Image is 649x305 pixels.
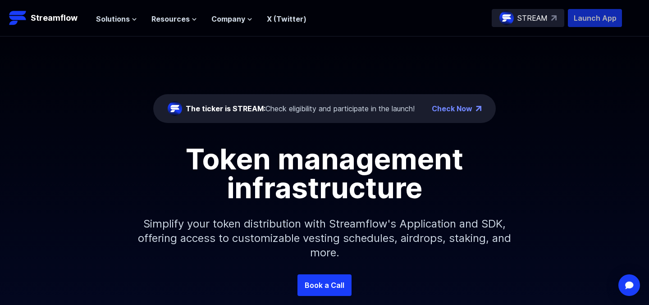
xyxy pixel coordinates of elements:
div: Open Intercom Messenger [618,274,640,296]
button: Resources [151,14,197,24]
button: Launch App [568,9,622,27]
span: Solutions [96,14,130,24]
img: streamflow-logo-circle.png [168,101,182,116]
a: Book a Call [297,274,352,296]
span: Resources [151,14,190,24]
p: Streamflow [31,12,78,24]
img: Streamflow Logo [9,9,27,27]
p: Simplify your token distribution with Streamflow's Application and SDK, offering access to custom... [131,202,518,274]
a: Check Now [432,103,472,114]
button: Company [211,14,252,24]
a: X (Twitter) [267,14,306,23]
h1: Token management infrastructure [122,145,527,202]
span: The ticker is STREAM: [186,104,265,113]
img: top-right-arrow.png [476,106,481,111]
img: streamflow-logo-circle.png [499,11,514,25]
p: STREAM [517,13,548,23]
span: Company [211,14,245,24]
a: Streamflow [9,9,87,27]
img: top-right-arrow.svg [551,15,557,21]
button: Solutions [96,14,137,24]
div: Check eligibility and participate in the launch! [186,103,415,114]
a: STREAM [492,9,564,27]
